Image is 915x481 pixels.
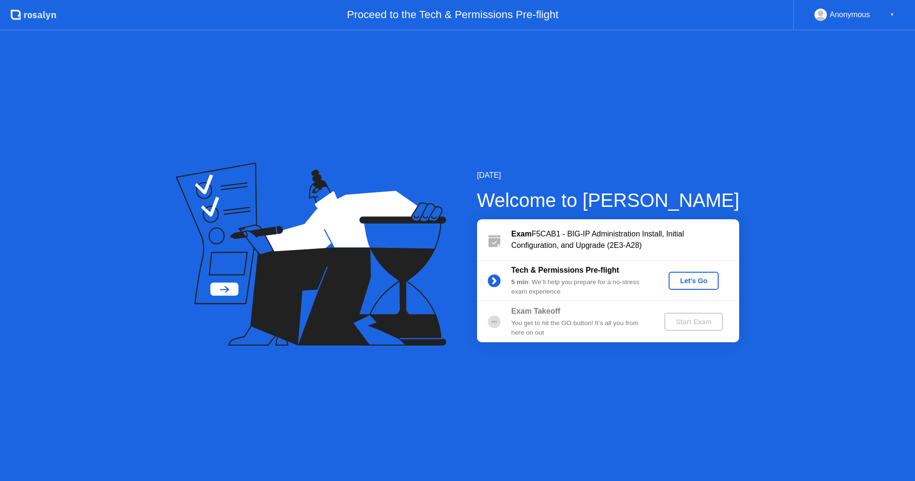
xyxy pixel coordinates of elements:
b: 5 min [511,278,529,286]
b: Tech & Permissions Pre-flight [511,266,619,274]
b: Exam [511,230,532,238]
div: Welcome to [PERSON_NAME] [477,186,740,215]
button: Let's Go [669,272,719,290]
div: You get to hit the GO button! It’s all you from here on out [511,318,649,338]
div: F5CAB1 - BIG-IP Administration Install, Initial Configuration, and Upgrade (2E3-A28) [511,228,739,251]
div: : We’ll help you prepare for a no-stress exam experience [511,277,649,297]
b: Exam Takeoff [511,307,560,315]
div: ▼ [890,9,895,21]
div: [DATE] [477,170,740,181]
button: Start Exam [664,313,723,331]
div: Anonymous [830,9,870,21]
div: Start Exam [668,318,719,326]
div: Let's Go [672,277,715,285]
